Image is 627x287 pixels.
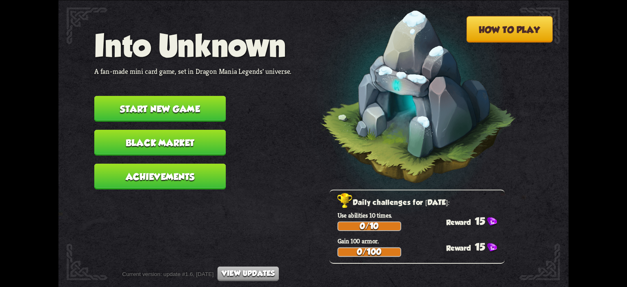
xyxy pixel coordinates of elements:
h2: Daily challenges for [DATE]: [338,196,505,209]
div: 15 [446,215,505,227]
p: Gain 100 armor. [338,237,505,245]
p: Use abilities 10 times. [338,211,505,220]
div: 0/10 [338,222,400,230]
button: View updates [218,266,279,281]
div: 15 [446,241,505,252]
div: 0/100 [338,248,400,256]
h1: Into Unknown [94,28,291,62]
button: Black Market [94,129,226,155]
div: Current version: update #1.6, [DATE] [122,266,279,281]
img: Golden_Trophy_Icon.png [338,193,353,209]
p: A fan-made mini card game, set in Dragon Mania Legends' universe. [94,67,291,76]
button: Achievements [94,163,226,189]
button: How to play [466,16,552,42]
button: Start new game [94,96,226,121]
